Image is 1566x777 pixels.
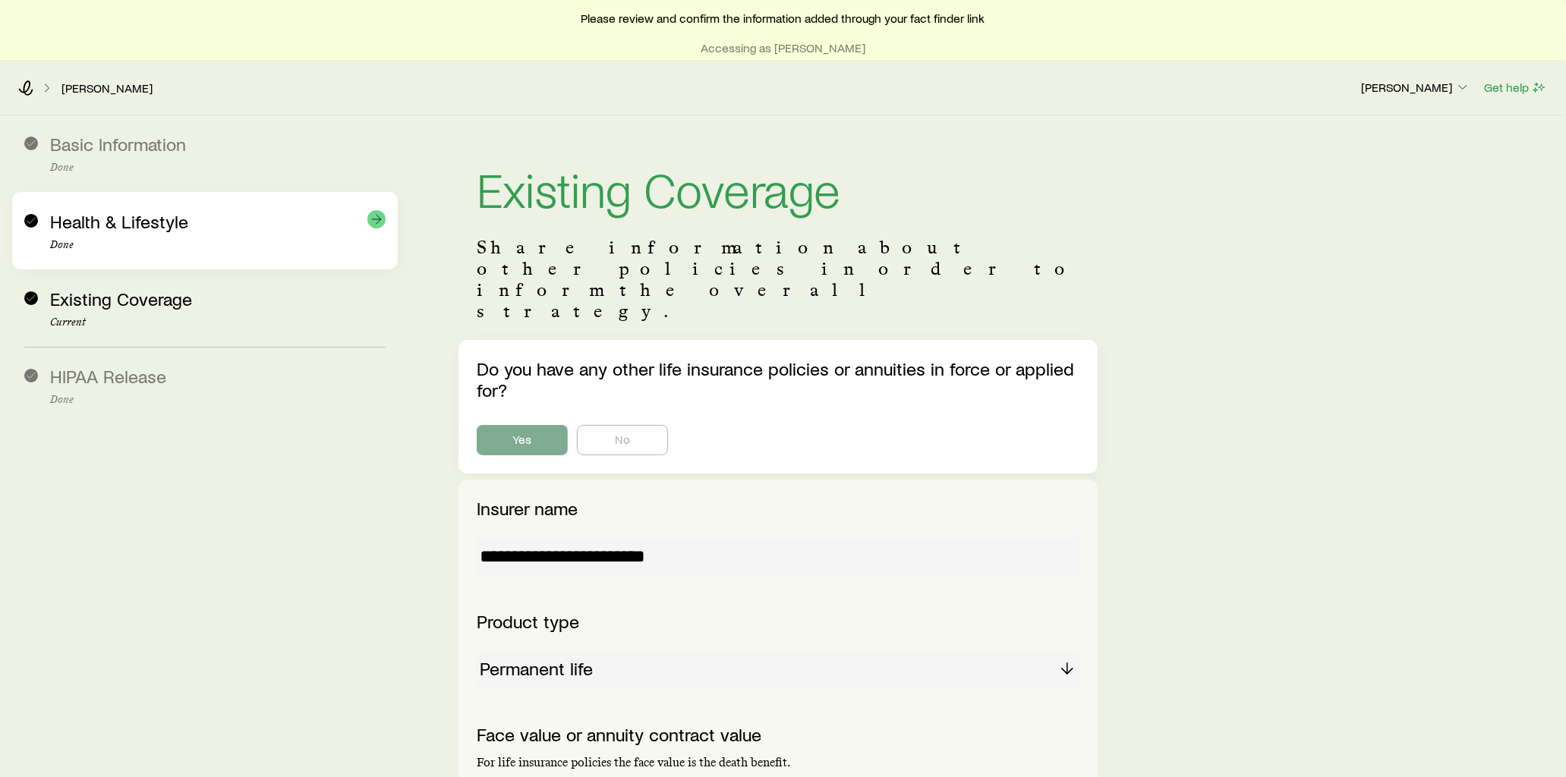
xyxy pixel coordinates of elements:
label: Insurer name [477,497,578,519]
p: Share information about other policies in order to inform the overall strategy. [477,237,1080,322]
button: [PERSON_NAME] [1360,79,1471,97]
a: [PERSON_NAME] [61,81,153,96]
button: Yes [477,425,568,455]
p: Current [50,316,386,329]
span: Basic Information [50,133,186,155]
p: Done [50,394,386,406]
span: HIPAA Release [50,365,166,387]
p: Do you have any other life insurance policies or annuities in force or applied for? [477,358,1080,401]
button: Accessing as [PERSON_NAME] [700,36,866,60]
p: Accessing as [PERSON_NAME] [701,40,865,55]
button: No [577,425,668,455]
p: Done [50,239,386,251]
p: For life insurance policies the face value is the death benefit. [477,755,1080,770]
span: Existing Coverage [50,288,192,310]
span: Health & Lifestyle [50,210,188,232]
h1: Existing Coverage [477,164,1080,212]
label: Product type [477,610,579,632]
button: Get help [1483,79,1548,96]
p: Done [50,162,386,174]
span: Please review and confirm the information added through your fact finder link [581,11,985,26]
p: [PERSON_NAME] [1361,80,1470,95]
label: Face value or annuity contract value [477,723,761,745]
